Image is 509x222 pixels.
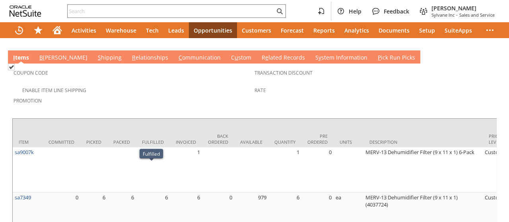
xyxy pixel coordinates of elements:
[170,147,202,193] td: 1
[445,27,472,34] span: SuiteApps
[106,27,136,34] span: Warehouse
[265,54,268,61] span: e
[11,54,31,62] a: Items
[309,22,340,38] a: Reports
[39,54,43,61] span: B
[363,147,483,193] td: MERV-13 Dehumidifier Filter (9 x 11 x 1) 6-Pack
[313,27,335,34] span: Reports
[37,54,89,62] a: B[PERSON_NAME]
[274,139,295,145] div: Quantity
[419,27,435,34] span: Setup
[275,6,284,16] svg: Search
[143,151,160,157] div: Fulfilled
[194,27,232,34] span: Opportunities
[176,139,196,145] div: Invoiced
[132,54,136,61] span: R
[163,22,189,38] a: Leads
[146,27,159,34] span: Tech
[431,4,495,12] span: [PERSON_NAME]
[487,52,496,62] a: Unrolled view on
[15,149,34,156] a: sa9007k
[349,8,361,15] span: Help
[179,54,182,61] span: C
[440,22,477,38] a: SuiteApps
[67,22,101,38] a: Activities
[33,25,43,35] svg: Shortcuts
[378,54,381,61] span: P
[340,22,374,38] a: Analytics
[431,12,455,18] span: Sylvane Inc
[268,147,301,193] td: 1
[242,27,271,34] span: Customers
[86,139,101,145] div: Picked
[14,97,42,104] a: Promotion
[459,12,495,18] span: Sales and Service
[22,87,86,94] a: Enable Item Line Shipping
[113,139,130,145] div: Packed
[456,12,458,18] span: -
[414,22,440,38] a: Setup
[141,22,163,38] a: Tech
[480,22,499,38] div: More menus
[10,6,41,17] svg: logo
[376,54,417,62] a: Pick Run Picks
[10,22,29,38] a: Recent Records
[229,54,253,62] a: Custom
[369,139,477,145] div: Description
[374,22,414,38] a: Documents
[14,69,48,76] a: Coupon Code
[19,139,37,145] div: Item
[307,133,328,145] div: Pre Ordered
[344,27,369,34] span: Analytics
[8,64,15,70] img: Checked
[379,27,410,34] span: Documents
[489,133,507,145] div: Price Level
[49,139,74,145] div: Committed
[208,133,228,145] div: Back Ordered
[254,87,266,94] a: Rate
[48,22,67,38] a: Home
[260,54,307,62] a: Related Records
[14,25,24,35] svg: Recent Records
[235,54,238,61] span: u
[168,27,184,34] span: Leads
[52,25,62,35] svg: Home
[281,27,304,34] span: Forecast
[142,139,164,145] div: Fulfilled
[96,54,124,62] a: Shipping
[340,139,357,145] div: Units
[72,27,96,34] span: Activities
[29,22,48,38] div: Shortcuts
[15,194,31,201] a: sa7349
[130,54,170,62] a: Relationships
[319,54,321,61] span: y
[237,22,276,38] a: Customers
[13,54,15,61] span: I
[254,69,313,76] a: Transaction Discount
[240,139,262,145] div: Available
[189,22,237,38] a: Opportunities
[101,22,141,38] a: Warehouse
[98,54,101,61] span: S
[276,22,309,38] a: Forecast
[301,147,334,193] td: 0
[177,54,223,62] a: Communication
[384,8,409,15] span: Feedback
[313,54,369,62] a: System Information
[68,6,275,16] input: Search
